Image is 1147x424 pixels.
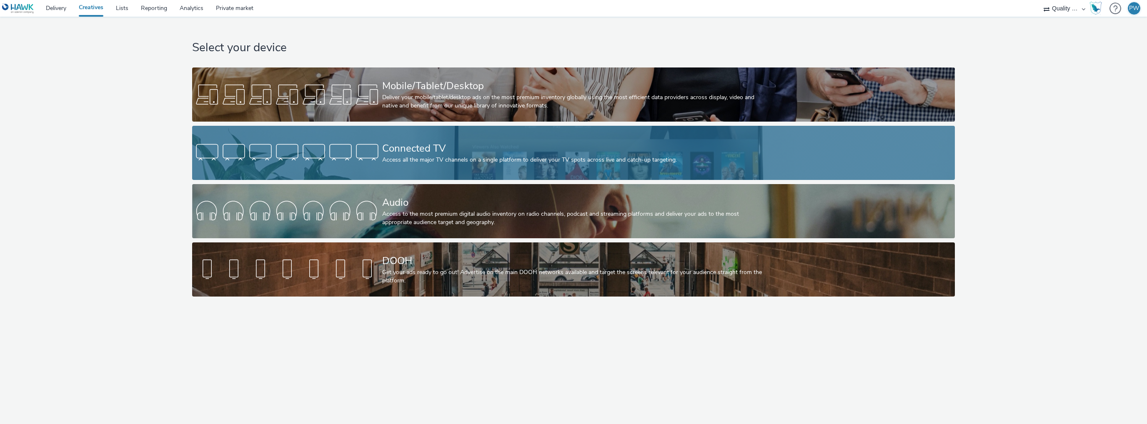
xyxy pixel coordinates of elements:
[1129,2,1139,15] div: PW
[1089,2,1102,15] img: Hawk Academy
[382,156,762,164] div: Access all the major TV channels on a single platform to deliver your TV spots across live and ca...
[192,126,955,180] a: Connected TVAccess all the major TV channels on a single platform to deliver your TV spots across...
[192,67,955,122] a: Mobile/Tablet/DesktopDeliver your mobile/tablet/desktop ads on the most premium inventory globall...
[382,254,762,268] div: DOOH
[382,93,762,110] div: Deliver your mobile/tablet/desktop ads on the most premium inventory globally using the most effi...
[382,210,762,227] div: Access to the most premium digital audio inventory on radio channels, podcast and streaming platf...
[192,184,955,238] a: AudioAccess to the most premium digital audio inventory on radio channels, podcast and streaming ...
[382,195,762,210] div: Audio
[2,3,34,14] img: undefined Logo
[192,242,955,297] a: DOOHGet your ads ready to go out! Advertise on the main DOOH networks available and target the sc...
[382,79,762,93] div: Mobile/Tablet/Desktop
[382,141,762,156] div: Connected TV
[382,268,762,285] div: Get your ads ready to go out! Advertise on the main DOOH networks available and target the screen...
[192,40,955,56] h1: Select your device
[1089,2,1105,15] a: Hawk Academy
